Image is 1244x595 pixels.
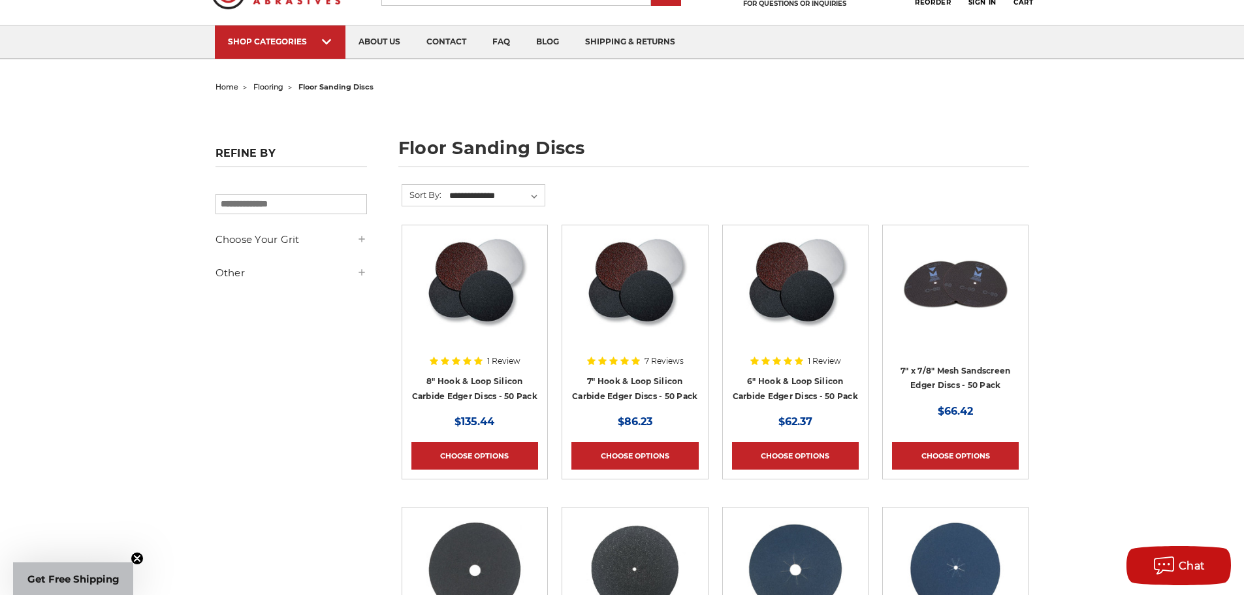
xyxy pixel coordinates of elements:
[479,25,523,59] a: faq
[298,82,374,91] span: floor sanding discs
[455,415,494,428] span: $135.44
[1126,546,1231,585] button: Chat
[131,552,144,565] button: Close teaser
[618,415,652,428] span: $86.23
[228,37,332,46] div: SHOP CATEGORIES
[892,442,1019,470] a: Choose Options
[422,234,528,339] img: Silicon Carbide 8" Hook & Loop Edger Discs
[582,234,688,339] img: Silicon Carbide 7" Hook & Loop Edger Discs
[253,82,283,91] a: flooring
[808,357,841,365] span: 1 Review
[572,376,697,401] a: 7" Hook & Loop Silicon Carbide Edger Discs - 50 Pack
[345,25,413,59] a: about us
[215,82,238,91] a: home
[215,265,367,281] h5: Other
[487,357,520,365] span: 1 Review
[733,376,858,401] a: 6" Hook & Loop Silicon Carbide Edger Discs - 50 Pack
[398,139,1029,167] h1: floor sanding discs
[571,234,698,361] a: Silicon Carbide 7" Hook & Loop Edger Discs
[27,573,120,585] span: Get Free Shipping
[1179,560,1205,572] span: Chat
[215,147,367,167] h5: Refine by
[411,442,538,470] a: Choose Options
[215,232,367,248] h5: Choose Your Grit
[892,234,1019,361] a: 7" x 7/8" Mesh Sanding Screen Edger Discs
[938,405,973,417] span: $66.42
[411,234,538,361] a: Silicon Carbide 8" Hook & Loop Edger Discs
[412,376,537,401] a: 8" Hook & Loop Silicon Carbide Edger Discs - 50 Pack
[778,415,812,428] span: $62.37
[572,25,688,59] a: shipping & returns
[903,234,1008,339] img: 7" x 7/8" Mesh Sanding Screen Edger Discs
[742,234,848,339] img: Silicon Carbide 6" Hook & Loop Edger Discs
[901,366,1010,391] a: 7" x 7/8" Mesh Sandscreen Edger Discs - 50 Pack
[413,25,479,59] a: contact
[523,25,572,59] a: blog
[645,357,684,365] span: 7 Reviews
[402,185,441,204] label: Sort By:
[571,442,698,470] a: Choose Options
[732,234,859,361] a: Silicon Carbide 6" Hook & Loop Edger Discs
[732,442,859,470] a: Choose Options
[13,562,133,595] div: Get Free ShippingClose teaser
[447,186,545,206] select: Sort By:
